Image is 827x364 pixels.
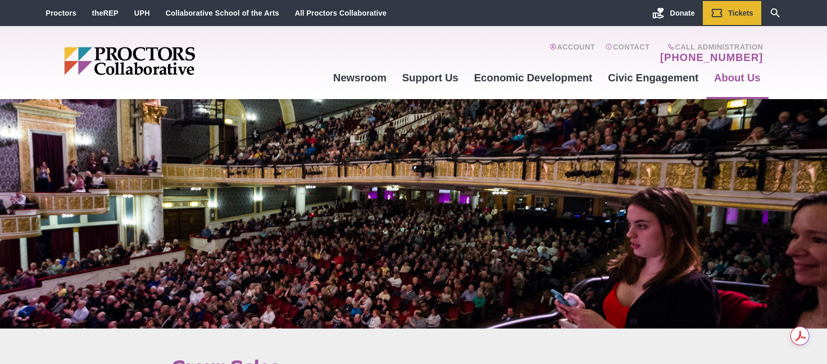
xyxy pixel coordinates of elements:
[761,1,789,25] a: Search
[549,43,595,64] a: Account
[394,64,466,92] a: Support Us
[466,64,601,92] a: Economic Development
[605,43,650,64] a: Contact
[670,9,694,17] span: Donate
[728,9,753,17] span: Tickets
[600,64,706,92] a: Civic Engagement
[644,1,702,25] a: Donate
[92,9,118,17] a: theREP
[706,64,769,92] a: About Us
[325,64,394,92] a: Newsroom
[703,1,761,25] a: Tickets
[64,47,275,75] img: Proctors logo
[657,43,763,51] span: Call Administration
[165,9,279,17] a: Collaborative School of the Arts
[134,9,150,17] a: UPH
[46,9,77,17] a: Proctors
[295,9,387,17] a: All Proctors Collaborative
[660,51,763,64] a: [PHONE_NUMBER]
